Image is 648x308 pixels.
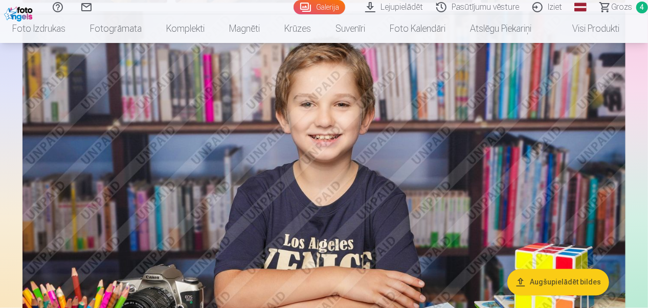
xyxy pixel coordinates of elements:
a: Krūzes [272,14,323,43]
span: Grozs [611,1,632,13]
button: Augšupielādēt bildes [507,269,609,296]
a: Suvenīri [323,14,377,43]
a: Visi produkti [544,14,632,43]
a: Komplekti [154,14,217,43]
span: 4 [636,2,648,13]
a: Atslēgu piekariņi [458,14,544,43]
a: Magnēti [217,14,272,43]
a: Foto kalendāri [377,14,458,43]
img: /fa1 [4,4,35,21]
a: Fotogrāmata [78,14,154,43]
